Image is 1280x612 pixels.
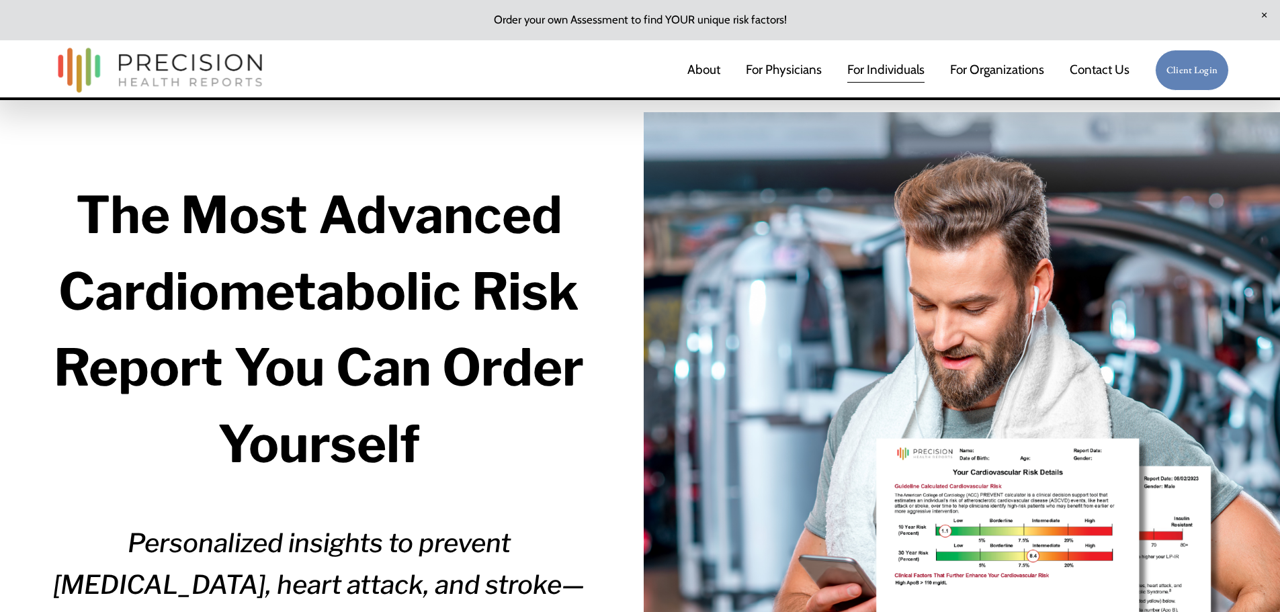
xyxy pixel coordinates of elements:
a: Contact Us [1070,56,1129,85]
span: For Organizations [950,57,1044,83]
img: Precision Health Reports [51,42,269,99]
strong: The Most Advanced Cardiometabolic Risk Report You Can Order Yourself [54,184,595,475]
a: For Physicians [746,56,822,85]
a: For Individuals [847,56,925,85]
a: Client Login [1155,50,1229,91]
a: About [687,56,720,85]
a: folder dropdown [950,56,1044,85]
